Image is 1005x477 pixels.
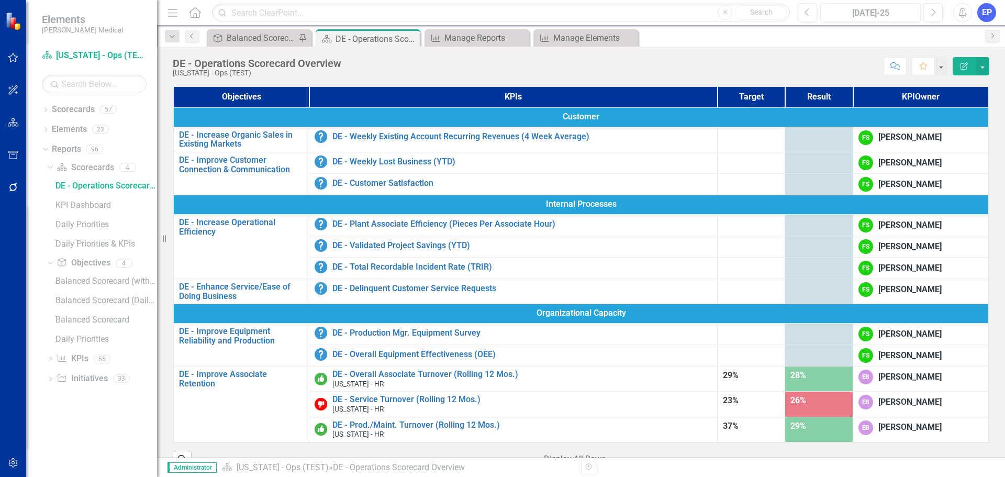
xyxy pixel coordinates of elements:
[179,130,304,149] a: DE - Increase Organic Sales in Existing Markets
[179,282,304,301] a: DE - Enhance Service/Ease of Doing Business
[92,125,109,134] div: 23
[858,261,873,275] div: FS
[315,177,327,190] img: No Information
[42,50,147,62] a: [US_STATE] - Ops (TEST)
[332,420,712,430] a: DE - Prod./Maint. Turnover (Rolling 12 Mos.)
[53,331,157,348] a: Daily Priorities
[853,324,989,345] td: Double-Click to Edit
[332,132,712,141] a: DE - Weekly Existing Account Recurring Revenues (4 Week Average)
[315,282,327,295] img: No Information
[332,405,384,413] span: [US_STATE] - HR
[790,421,806,431] span: 29%
[173,279,309,304] td: Double-Click to Edit Right Click for Context Menu
[173,215,309,279] td: Double-Click to Edit Right Click for Context Menu
[173,107,989,127] td: Double-Click to Edit
[173,324,309,367] td: Double-Click to Edit Right Click for Context Menu
[42,75,147,93] input: Search Below...
[853,152,989,174] td: Double-Click to Edit
[42,13,123,26] span: Elements
[332,380,384,388] span: [US_STATE] - HR
[853,345,989,367] td: Double-Click to Edit
[309,258,718,279] td: Double-Click to Edit Right Click for Context Menu
[315,423,327,436] img: On or Above Target
[119,163,136,172] div: 4
[222,462,573,474] div: »
[173,58,341,69] div: DE - Operations Scorecard Overview
[55,335,157,344] div: Daily Priorities
[853,279,989,304] td: Double-Click to Edit
[853,392,989,417] td: Double-Click to Edit
[858,156,873,170] div: FS
[858,218,873,232] div: FS
[57,353,88,365] a: KPIs
[315,398,327,411] img: Below Target
[853,215,989,236] td: Double-Click to Edit
[55,220,157,229] div: Daily Priorities
[57,162,114,174] a: Scorecards
[53,312,157,328] a: Balanced Scorecard
[209,31,296,45] a: Balanced Scorecard (Daily Huddle)
[858,282,873,297] div: FS
[309,127,718,152] td: Double-Click to Edit Right Click for Context Menu
[878,350,942,362] div: [PERSON_NAME]
[309,152,718,174] td: Double-Click to Edit Right Click for Context Menu
[723,421,739,431] span: 37%
[332,179,712,188] a: DE - Customer Satisfaction
[179,111,983,123] span: Customer
[853,367,989,392] td: Double-Click to Edit
[977,3,996,22] button: EP
[878,328,942,340] div: [PERSON_NAME]
[878,371,942,383] div: [PERSON_NAME]
[179,307,983,319] span: Organizational Capacity
[309,345,718,367] td: Double-Click to Edit Right Click for Context Menu
[113,374,130,383] div: 33
[52,124,87,136] a: Elements
[55,239,157,249] div: Daily Priorities & KPIs
[858,395,873,409] div: EB
[333,462,465,472] div: DE - Operations Scorecard Overview
[179,370,304,388] a: DE - Improve Associate Retention
[100,105,117,114] div: 57
[536,31,635,45] a: Manage Elements
[750,8,773,16] span: Search
[858,370,873,384] div: EB
[858,130,873,145] div: FS
[735,5,787,20] button: Search
[94,354,110,363] div: 55
[212,4,790,22] input: Search ClearPoint...
[332,370,712,379] a: DE - Overall Associate Turnover (Rolling 12 Mos.)
[315,348,327,361] img: No Information
[878,421,942,434] div: [PERSON_NAME]
[790,370,806,380] span: 28%
[332,430,384,438] span: [US_STATE] - HR
[332,262,712,272] a: DE - Total Recordable Incident Rate (TRIR)
[309,392,718,417] td: Double-Click to Edit Right Click for Context Menu
[853,236,989,258] td: Double-Click to Edit
[173,69,341,77] div: [US_STATE] - Ops (TEST)
[853,127,989,152] td: Double-Click to Edit
[315,156,327,168] img: No Information
[315,130,327,143] img: No Information
[315,373,327,385] img: On or Above Target
[53,273,157,290] a: Balanced Scorecard (with Change from Previous Month)
[227,31,296,45] div: Balanced Scorecard (Daily Huddle)
[309,324,718,345] td: Double-Click to Edit Right Click for Context Menu
[332,241,712,250] a: DE - Validated Project Savings (YTD)
[723,370,739,380] span: 29%
[878,262,942,274] div: [PERSON_NAME]
[878,157,942,169] div: [PERSON_NAME]
[179,218,304,236] a: DE - Increase Operational Efficiency
[55,315,157,325] div: Balanced Scorecard
[853,174,989,195] td: Double-Click to Edit
[57,257,110,269] a: Objectives
[858,177,873,192] div: FS
[173,127,309,152] td: Double-Click to Edit Right Click for Context Menu
[315,239,327,252] img: No Information
[173,304,989,324] td: Double-Click to Edit
[878,179,942,191] div: [PERSON_NAME]
[55,296,157,305] div: Balanced Scorecard (Daily Huddle)
[878,241,942,253] div: [PERSON_NAME]
[853,417,989,442] td: Double-Click to Edit
[553,31,635,45] div: Manage Elements
[332,328,712,338] a: DE - Production Mgr. Equipment Survey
